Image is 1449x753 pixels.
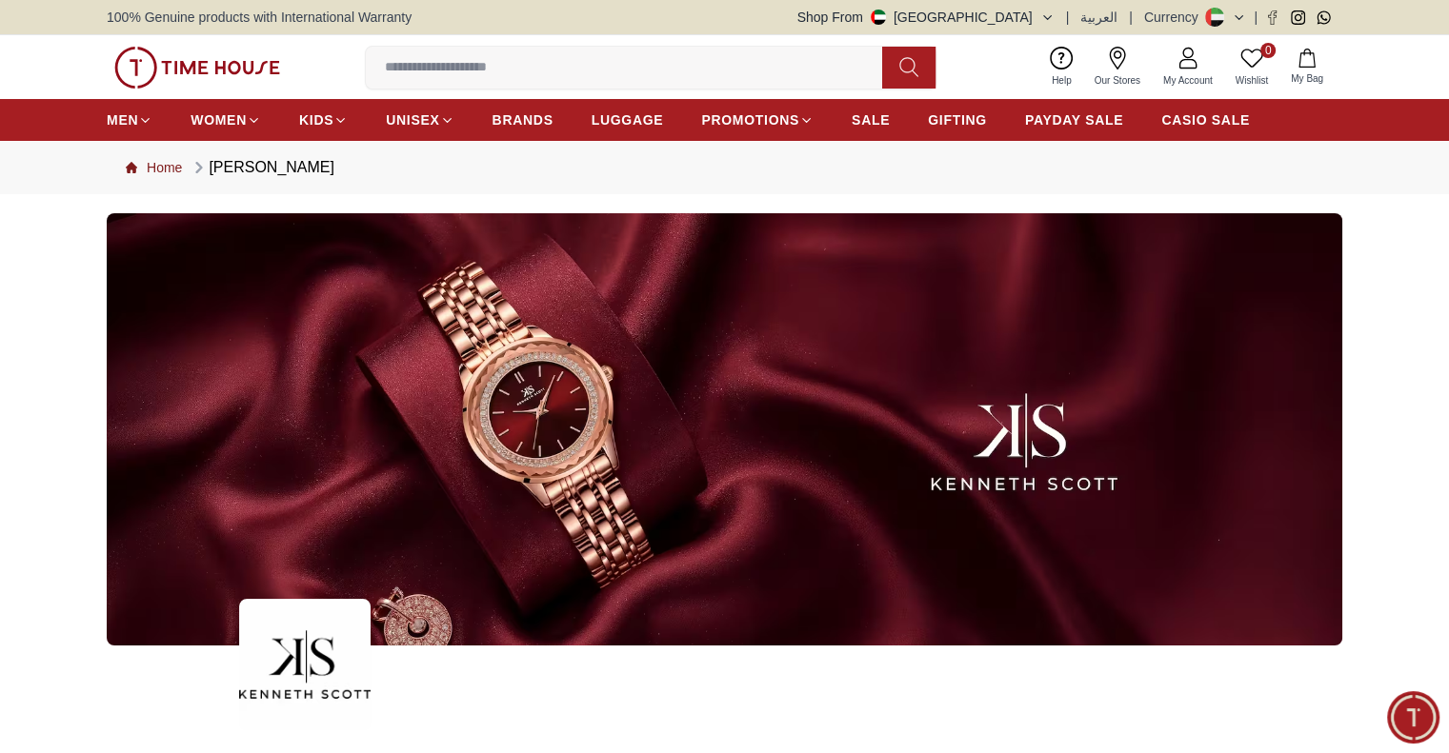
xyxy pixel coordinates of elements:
a: BRANDS [493,103,553,137]
span: BRANDS [493,110,553,129]
span: CASIO SALE [1161,110,1250,129]
a: LUGGAGE [592,103,664,137]
span: | [1254,8,1258,27]
a: Instagram [1291,10,1305,25]
a: GIFTING [928,103,987,137]
span: 0 [1260,43,1276,58]
span: MEN [107,110,138,129]
span: SALE [852,110,890,129]
a: Our Stores [1083,43,1152,91]
img: ... [239,599,371,730]
span: PAYDAY SALE [1025,110,1123,129]
a: Facebook [1265,10,1279,25]
span: Help [1044,73,1079,88]
button: My Bag [1279,45,1335,89]
a: PROMOTIONS [701,103,814,137]
span: PROMOTIONS [701,110,799,129]
span: KIDS [299,110,333,129]
a: UNISEX [386,103,453,137]
img: ... [114,47,280,89]
span: UNISEX [386,110,439,129]
span: WOMEN [191,110,247,129]
div: Currency [1144,8,1206,27]
a: PAYDAY SALE [1025,103,1123,137]
a: Whatsapp [1317,10,1331,25]
a: WOMEN [191,103,261,137]
span: LUGGAGE [592,110,664,129]
span: Our Stores [1087,73,1148,88]
button: Shop From[GEOGRAPHIC_DATA] [797,8,1055,27]
a: CASIO SALE [1161,103,1250,137]
span: 100% Genuine products with International Warranty [107,8,412,27]
span: | [1129,8,1133,27]
span: | [1066,8,1070,27]
a: SALE [852,103,890,137]
a: Home [126,158,182,177]
span: Wishlist [1228,73,1276,88]
button: العربية [1080,8,1117,27]
a: 0Wishlist [1224,43,1279,91]
a: Help [1040,43,1083,91]
nav: Breadcrumb [107,141,1342,194]
span: My Bag [1283,71,1331,86]
div: Chat Widget [1387,691,1439,743]
span: GIFTING [928,110,987,129]
img: United Arab Emirates [871,10,886,25]
a: MEN [107,103,152,137]
span: My Account [1156,73,1220,88]
img: ... [107,213,1342,645]
a: KIDS [299,103,348,137]
div: [PERSON_NAME] [190,156,334,179]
